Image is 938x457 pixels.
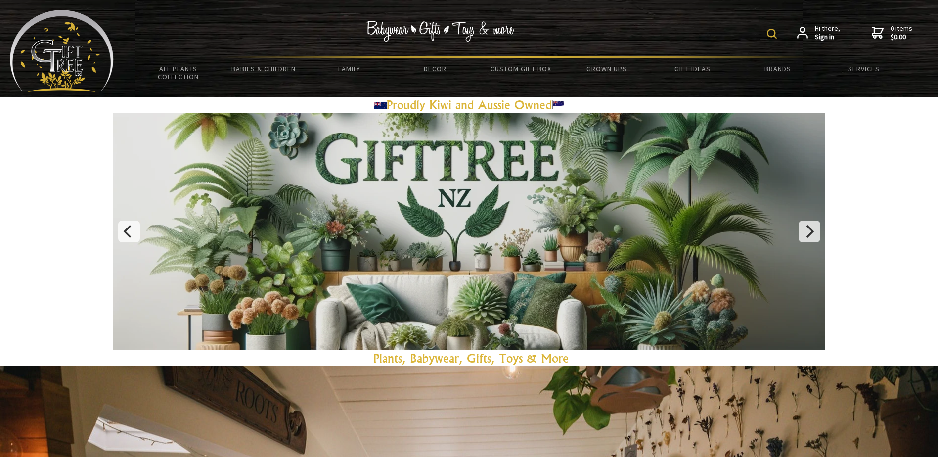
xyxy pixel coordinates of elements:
[10,10,114,92] img: Babyware - Gifts - Toys and more...
[135,58,221,87] a: All Plants Collection
[815,33,840,42] strong: Sign in
[735,58,821,79] a: Brands
[799,221,820,242] button: Next
[815,24,840,42] span: Hi there,
[891,33,912,42] strong: $0.00
[564,58,649,79] a: Grown Ups
[872,24,912,42] a: 0 items$0.00
[221,58,307,79] a: Babies & Children
[821,58,906,79] a: Services
[366,21,515,42] img: Babywear - Gifts - Toys & more
[478,58,564,79] a: Custom Gift Box
[891,24,912,42] span: 0 items
[649,58,735,79] a: Gift Ideas
[767,29,777,39] img: product search
[373,351,563,366] a: Plants, Babywear, Gifts, Toys & Mor
[118,221,140,242] button: Previous
[392,58,478,79] a: Decor
[374,97,564,112] a: Proudly Kiwi and Aussie Owned
[307,58,392,79] a: Family
[797,24,840,42] a: Hi there,Sign in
